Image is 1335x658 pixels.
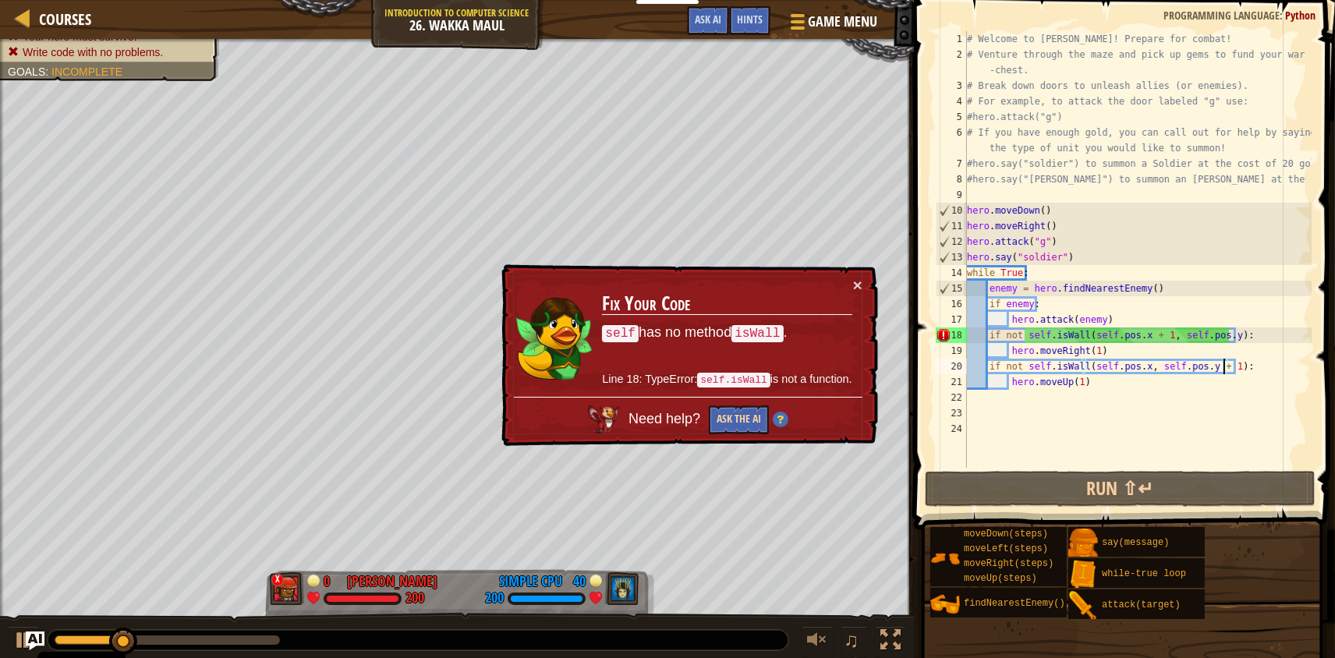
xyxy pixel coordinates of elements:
[964,598,1065,609] span: findNearestEnemy()
[936,94,967,109] div: 4
[51,65,122,78] span: Incomplete
[936,78,967,94] div: 3
[588,405,619,433] img: AI
[964,543,1048,554] span: moveLeft(steps)
[936,390,967,405] div: 22
[499,571,562,592] div: Simple CPU
[405,592,424,606] div: 200
[1285,8,1316,23] span: Python
[936,125,967,156] div: 6
[629,411,704,426] span: Need help?
[697,373,770,387] code: self.isWall
[731,325,783,342] code: isWall
[936,296,967,312] div: 16
[605,572,639,605] img: thang_avatar_frame.png
[936,312,967,327] div: 17
[936,31,967,47] div: 1
[964,573,1037,584] span: moveUp(steps)
[936,405,967,421] div: 23
[936,47,967,78] div: 2
[936,172,967,187] div: 8
[23,46,163,58] span: Write code with no problems.
[936,109,967,125] div: 5
[841,626,867,658] button: ♫
[515,293,593,380] img: duck_zana.png
[8,65,45,78] span: Goals
[937,249,967,265] div: 13
[937,234,967,249] div: 12
[925,471,1316,507] button: Run ⇧↵
[570,571,586,585] div: 40
[802,626,833,658] button: Adjust volume
[936,156,967,172] div: 7
[270,572,304,605] img: thang_avatar_frame.png
[937,281,967,296] div: 15
[936,187,967,203] div: 9
[936,374,967,390] div: 21
[1068,591,1098,621] img: portrait.png
[485,592,504,606] div: 200
[930,589,960,619] img: portrait.png
[271,574,284,586] div: x
[45,65,51,78] span: :
[602,323,852,343] p: has no method .
[937,218,967,234] div: 11
[936,421,967,437] div: 24
[687,6,729,35] button: Ask AI
[709,405,769,434] button: Ask the AI
[1163,8,1280,23] span: Programming language
[31,9,91,30] a: Courses
[773,412,788,427] img: Hint
[930,543,960,573] img: portrait.png
[39,9,91,30] span: Courses
[1102,568,1186,579] span: while-true loop
[8,626,39,658] button: Ctrl + P: Play
[808,12,877,32] span: Game Menu
[347,571,437,592] div: [PERSON_NAME]
[602,371,852,388] p: Line 18: TypeError: is not a function.
[1102,537,1169,548] span: say(message)
[602,293,852,315] h3: Fix Your Code
[1280,8,1285,23] span: :
[936,343,967,359] div: 19
[964,529,1048,539] span: moveDown(steps)
[602,325,639,342] code: self
[964,558,1053,569] span: moveRight(steps)
[1068,529,1098,558] img: portrait.png
[26,631,44,650] button: Ask AI
[695,12,721,27] span: Ask AI
[8,44,207,60] li: Write code with no problems.
[737,12,763,27] span: Hints
[936,327,967,343] div: 18
[1068,560,1098,589] img: portrait.png
[778,6,887,43] button: Game Menu
[1102,600,1181,610] span: attack(target)
[853,277,862,293] button: ×
[875,626,906,658] button: Toggle fullscreen
[844,628,859,652] span: ♫
[936,359,967,374] div: 20
[324,571,339,585] div: 0
[936,265,967,281] div: 14
[937,203,967,218] div: 10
